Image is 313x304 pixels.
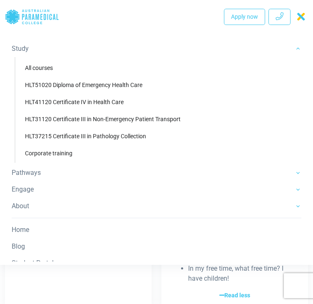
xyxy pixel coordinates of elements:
[294,9,308,24] button: Toggle navigation
[18,77,298,93] a: HLT51020 Diploma of Emergency Health Care
[12,181,301,198] a: Engage
[5,3,59,30] a: Australian Paramedical College
[12,222,301,238] a: Home
[219,291,250,300] span: Read less
[12,198,301,214] a: About
[18,146,298,161] a: Corporate training
[12,57,301,164] div: Study
[18,60,298,76] a: All courses
[18,95,298,110] a: HLT41120 Certificate IV in Health Care
[12,164,301,181] a: Pathways
[12,238,301,255] a: Blog
[188,264,295,284] li: In my free time, what free time? I have children!
[12,255,301,272] a: Student Portal
[18,129,298,144] a: HLT37215 Certificate III in Pathology Collection
[224,9,265,25] a: Apply now
[18,112,298,127] a: HLT31120 Certificate III in Non-Emergency Patient Transport
[175,290,295,300] a: Read less
[12,40,301,57] a: Study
